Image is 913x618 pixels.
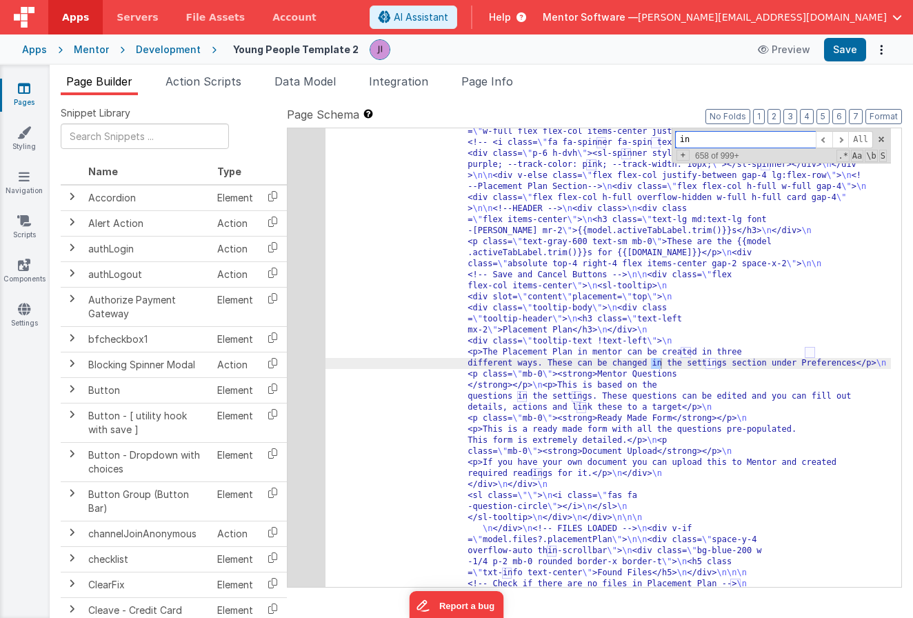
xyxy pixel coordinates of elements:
[848,131,873,148] span: Alt-Enter
[212,236,259,261] td: Action
[369,74,428,88] span: Integration
[675,131,816,148] input: Search for
[212,261,259,287] td: Action
[212,481,259,521] td: Element
[136,43,201,57] div: Development
[212,377,259,403] td: Element
[212,572,259,597] td: Element
[212,326,259,352] td: Element
[83,403,212,442] td: Button - [ utility hook with save ]
[165,74,241,88] span: Action Scripts
[676,150,690,161] span: Toggel Replace mode
[543,10,638,24] span: Mentor Software —
[638,10,887,24] span: [PERSON_NAME][EMAIL_ADDRESS][DOMAIN_NAME]
[22,43,47,57] div: Apps
[705,109,750,124] button: No Folds
[836,150,849,162] span: RegExp Search
[233,44,359,54] h4: Young People Template 2
[61,123,229,149] input: Search Snippets ...
[186,10,245,24] span: File Assets
[851,150,863,162] span: CaseSensitive Search
[750,39,819,61] button: Preview
[287,106,359,123] span: Page Schema
[212,287,259,326] td: Element
[83,261,212,287] td: authLogout
[217,166,241,177] span: Type
[212,185,259,211] td: Element
[461,74,513,88] span: Page Info
[816,109,830,124] button: 5
[690,151,745,161] span: 658 of 999+
[83,236,212,261] td: authLogin
[74,43,109,57] div: Mentor
[370,6,457,29] button: AI Assistant
[88,166,118,177] span: Name
[83,481,212,521] td: Button Group (Button Bar)
[832,109,846,124] button: 6
[83,287,212,326] td: Authorize Payment Gateway
[212,521,259,546] td: Action
[543,10,902,24] button: Mentor Software — [PERSON_NAME][EMAIL_ADDRESS][DOMAIN_NAME]
[61,106,130,120] span: Snippet Library
[212,352,259,377] td: Action
[370,40,390,59] img: 6c3d48e323fef8557f0b76cc516e01c7
[394,10,448,24] span: AI Assistant
[849,109,863,124] button: 7
[83,326,212,352] td: bfcheckbox1
[212,442,259,481] td: Element
[872,40,891,59] button: Options
[83,185,212,211] td: Accordion
[66,74,132,88] span: Page Builder
[83,442,212,481] td: Button - Dropdown with choices
[824,38,866,61] button: Save
[83,521,212,546] td: channelJoinAnonymous
[212,403,259,442] td: Element
[879,150,887,162] span: Search In Selection
[767,109,781,124] button: 2
[489,10,511,24] span: Help
[212,546,259,572] td: Element
[83,352,212,377] td: Blocking Spinner Modal
[62,10,89,24] span: Apps
[117,10,158,24] span: Servers
[800,109,814,124] button: 4
[83,210,212,236] td: Alert Action
[212,210,259,236] td: Action
[753,109,765,124] button: 1
[274,74,336,88] span: Data Model
[83,377,212,403] td: Button
[865,109,902,124] button: Format
[83,572,212,597] td: ClearFix
[83,546,212,572] td: checklist
[865,150,877,162] span: Whole Word Search
[783,109,797,124] button: 3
